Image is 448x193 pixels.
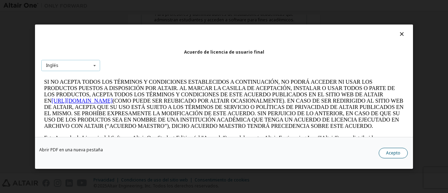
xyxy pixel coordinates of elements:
[39,146,103,152] font: Abrir PDF en una nueva pestaña
[3,22,362,54] font: (COMO PUEDE SER REUBICADO POR ALTAIR OCASIONALMENTE). EN CASO DE SER REDIRIGIDO AL SITIO WEB DE A...
[386,150,400,156] font: Acepto
[46,62,58,68] font: Inglés
[3,4,353,28] font: SI NO ACEPTA TODOS LOS TÉRMINOS Y CONDICIONES ESTABLECIDOS A CONTINUACIÓN, NO PODRÁ ACCEDER NI US...
[184,49,264,55] font: Acuerdo de licencia de usuario final
[10,22,71,28] a: [URL][DOMAIN_NAME]
[39,147,103,152] a: Abrir PDF en una nueva pestaña
[379,147,408,158] button: Acepto
[3,60,355,91] font: Este Acuerdo de Licencia del Software Altair One Student Edition (el "Acuerdo") se celebra entre ...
